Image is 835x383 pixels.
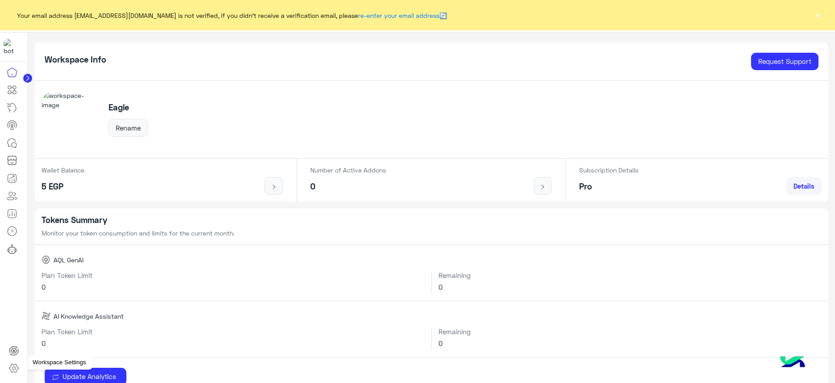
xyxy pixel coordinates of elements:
h6: 0 [42,339,425,347]
h6: Plan Token Limit [42,328,425,336]
h6: Remaining [438,328,822,336]
h6: 0 [42,283,425,291]
p: Wallet Balance [42,165,84,175]
h5: 0 [310,181,386,192]
h5: Pro [579,181,639,192]
p: Monitor your token consumption and limits for the current month. [42,228,822,238]
p: Number of Active Addons [310,165,386,175]
img: workspace-image [42,91,99,148]
span: AI Knowledge Assistant [54,311,124,321]
p: Subscription Details [579,165,639,175]
img: AI Knowledge Assistant [42,311,50,320]
img: AQL GenAI [42,255,50,264]
h6: Plan Token Limit [42,271,425,279]
h6: 0 [438,283,822,291]
h5: Tokens Summary [42,215,822,225]
a: re-enter your email address [358,12,439,19]
span: Your email address [EMAIL_ADDRESS][DOMAIN_NAME] is not verified, if you didn't receive a verifica... [17,11,447,20]
button: × [813,11,822,20]
img: 713415422032625 [4,39,20,55]
h5: Workspace Info [45,55,106,65]
span: Details [793,182,814,190]
button: Rename [109,119,148,137]
h6: 0 [438,339,822,347]
img: hulul-logo.png [777,347,808,379]
h5: Eagle [109,102,148,113]
img: icon [537,183,548,190]
img: update icon [52,374,59,381]
span: AQL GenAI [54,255,83,265]
h5: 5 EGP [42,181,84,192]
a: Details [786,177,822,195]
div: Workspace Settings [26,355,93,370]
span: Update Analytics [59,372,119,380]
h6: Remaining [438,271,822,279]
a: Request Support [751,53,818,71]
img: icon [268,183,280,190]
